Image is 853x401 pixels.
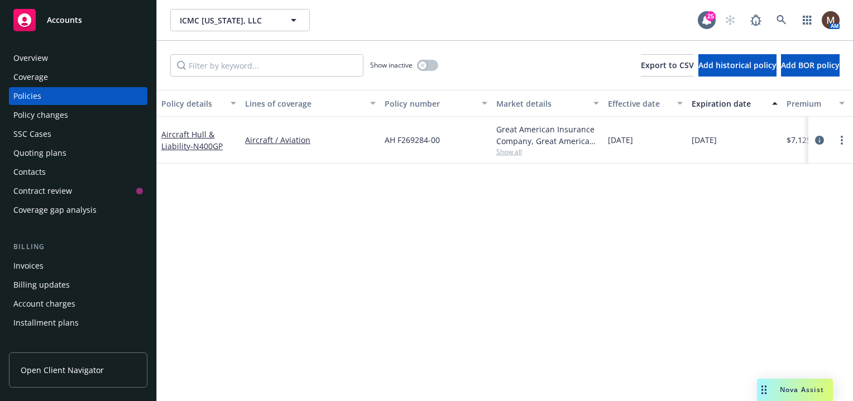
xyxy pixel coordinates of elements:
div: 25 [706,11,716,21]
a: Installment plans [9,314,147,332]
span: Accounts [47,16,82,25]
button: Lines of coverage [241,90,380,117]
span: Show inactive [370,60,413,70]
button: Expiration date [687,90,782,117]
button: Nova Assist [757,379,833,401]
div: Policy changes [13,106,68,124]
div: Premium [787,98,832,109]
a: Coverage [9,68,147,86]
a: SSC Cases [9,125,147,143]
div: Account charges [13,295,75,313]
div: Overview [13,49,48,67]
a: Start snowing [719,9,741,31]
span: Export to CSV [641,60,694,70]
div: Coverage gap analysis [13,201,97,219]
span: Show all [496,147,599,156]
div: Policy details [161,98,224,109]
button: Effective date [603,90,687,117]
a: more [835,133,849,147]
span: Nova Assist [780,385,824,394]
div: Policy number [385,98,475,109]
input: Filter by keyword... [170,54,363,77]
div: Contacts [13,163,46,181]
img: photo [822,11,840,29]
div: Effective date [608,98,670,109]
div: Billing [9,241,147,252]
a: Coverage gap analysis [9,201,147,219]
a: Report a Bug [745,9,767,31]
div: Expiration date [692,98,765,109]
span: Open Client Navigator [21,364,104,376]
button: Add historical policy [698,54,777,77]
a: Quoting plans [9,144,147,162]
button: Policy details [157,90,241,117]
button: Premium [782,90,849,117]
button: Export to CSV [641,54,694,77]
a: Aircraft / Aviation [245,134,376,146]
a: circleInformation [813,133,826,147]
a: Search [770,9,793,31]
div: Great American Insurance Company, Great American Insurance Group [496,123,599,147]
span: - N400GP [190,141,223,151]
a: Account charges [9,295,147,313]
div: Quoting plans [13,144,66,162]
button: Policy number [380,90,492,117]
a: Policy changes [9,106,147,124]
div: Lines of coverage [245,98,363,109]
div: Drag to move [757,379,771,401]
button: Add BOR policy [781,54,840,77]
div: Policies [13,87,41,105]
span: $7,125.00 [787,134,822,146]
div: Coverage [13,68,48,86]
div: Installment plans [13,314,79,332]
a: Aircraft Hull & Liability [161,129,223,151]
div: Contract review [13,182,72,200]
a: Billing updates [9,276,147,294]
button: ICMC [US_STATE], LLC [170,9,310,31]
a: Contract review [9,182,147,200]
span: ICMC [US_STATE], LLC [180,15,276,26]
a: Contacts [9,163,147,181]
span: [DATE] [608,134,633,146]
div: SSC Cases [13,125,51,143]
button: Market details [492,90,603,117]
span: Add BOR policy [781,60,840,70]
span: AH F269284-00 [385,134,440,146]
div: Market details [496,98,587,109]
div: Invoices [13,257,44,275]
span: [DATE] [692,134,717,146]
div: Billing updates [13,276,70,294]
a: Overview [9,49,147,67]
a: Policies [9,87,147,105]
a: Accounts [9,4,147,36]
a: Invoices [9,257,147,275]
span: Add historical policy [698,60,777,70]
a: Switch app [796,9,818,31]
